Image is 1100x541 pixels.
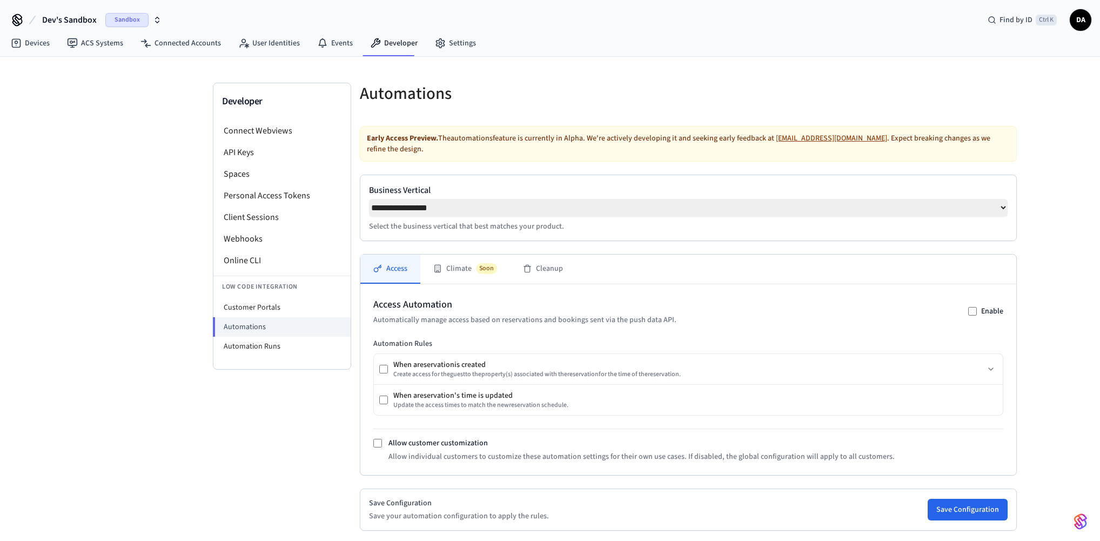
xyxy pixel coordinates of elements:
div: When a reservation is created [393,359,681,370]
button: Save Configuration [928,499,1008,520]
li: Personal Access Tokens [213,185,351,206]
button: Cleanup [510,255,576,284]
a: Settings [426,34,485,53]
a: Events [308,34,361,53]
label: Allow customer customization [388,438,488,449]
p: Save your automation configuration to apply the rules. [369,511,549,522]
p: Select the business vertical that best matches your product. [369,221,1008,232]
span: Soon [476,263,497,274]
div: The automations feature is currently in Alpha. We're actively developing it and seeking early fee... [360,126,1017,162]
div: Find by IDCtrl K [979,10,1065,30]
li: Low Code Integration [213,276,351,298]
li: Online CLI [213,250,351,271]
h3: Automation Rules [373,338,1003,349]
img: SeamLogoGradient.69752ec5.svg [1074,513,1087,530]
a: ACS Systems [58,34,132,53]
h5: Automations [360,83,682,105]
span: Dev's Sandbox [42,14,97,26]
span: Sandbox [105,13,149,27]
span: Find by ID [1000,15,1032,25]
button: DA [1070,9,1091,31]
a: User Identities [230,34,308,53]
p: Allow individual customers to customize these automation settings for their own use cases. If dis... [388,451,895,462]
a: Developer [361,34,426,53]
li: Webhooks [213,228,351,250]
span: Ctrl K [1036,15,1057,25]
li: API Keys [213,142,351,163]
li: Customer Portals [213,298,351,317]
a: [EMAIL_ADDRESS][DOMAIN_NAME] [776,133,887,144]
div: When a reservation 's time is updated [393,390,568,401]
button: ClimateSoon [420,255,510,284]
li: Automation Runs [213,337,351,356]
a: Connected Accounts [132,34,230,53]
p: Automatically manage access based on reservations and bookings sent via the push data API. [373,315,676,325]
li: Client Sessions [213,206,351,228]
button: Access [360,255,420,284]
span: DA [1071,10,1090,30]
li: Connect Webviews [213,120,351,142]
div: Create access for the guest to the property (s) associated with the reservation for the time of t... [393,370,681,379]
div: Update the access times to match the new reservation schedule. [393,401,568,410]
label: Enable [981,306,1003,317]
label: Business Vertical [369,184,1008,197]
a: Devices [2,34,58,53]
h2: Save Configuration [369,498,549,509]
h2: Access Automation [373,297,676,312]
li: Automations [213,317,351,337]
strong: Early Access Preview. [367,133,438,144]
li: Spaces [213,163,351,185]
h3: Developer [222,94,342,109]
